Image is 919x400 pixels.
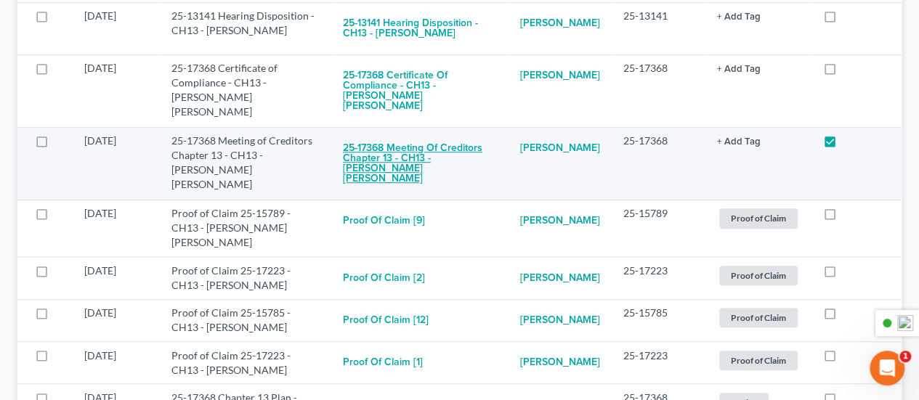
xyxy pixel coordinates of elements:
td: 25-17368 [612,54,705,127]
a: [PERSON_NAME] [520,61,600,90]
span: Proof of Claim [719,351,798,370]
span: Proof of Claim [719,266,798,285]
td: 25-17223 [612,257,705,299]
td: Proof of Claim 25-15785 - CH13 - [PERSON_NAME] [160,299,331,341]
td: [DATE] [73,54,160,127]
button: Proof of Claim [9] [343,206,425,235]
td: [DATE] [73,257,160,299]
a: [PERSON_NAME] [520,206,600,235]
button: 25-17368 Certificate of Compliance - CH13 - [PERSON_NAME] [PERSON_NAME] [343,61,497,121]
span: Proof of Claim [719,308,798,327]
td: [DATE] [73,2,160,54]
td: 25-15785 [612,299,705,341]
a: + Add Tag [717,9,800,23]
td: [DATE] [73,127,160,200]
button: Proof of Claim [12] [343,306,429,335]
td: 25-17368 [612,127,705,200]
a: [PERSON_NAME] [520,9,600,38]
button: + Add Tag [717,12,761,22]
td: 25-17223 [612,341,705,383]
a: Proof of Claim [717,348,800,372]
button: + Add Tag [717,137,761,147]
td: Proof of Claim 25-15789 - CH13 - [PERSON_NAME] [PERSON_NAME] [160,200,331,256]
button: + Add Tag [717,65,761,74]
a: [PERSON_NAME] [520,306,600,335]
button: Proof of Claim [1] [343,348,423,377]
span: Proof of Claim [719,208,798,228]
td: Proof of Claim 25-17223 - CH13 - [PERSON_NAME] [160,341,331,383]
a: + Add Tag [717,61,800,75]
td: 25-13141 [612,2,705,54]
a: [PERSON_NAME] [520,264,600,293]
td: 25-17368 Certificate of Compliance - CH13 - [PERSON_NAME] [PERSON_NAME] [160,54,331,127]
td: 25-13141 Hearing Disposition - CH13 - [PERSON_NAME] [160,2,331,54]
td: [DATE] [73,341,160,383]
button: Proof of Claim [2] [343,264,425,293]
button: 25-13141 Hearing Disposition - CH13 - [PERSON_NAME] [343,9,497,48]
a: Proof of Claim [717,206,800,230]
td: 25-15789 [612,200,705,256]
a: Proof of Claim [717,264,800,287]
span: 1 [899,351,911,362]
a: Proof of Claim [717,306,800,330]
td: 25-17368 Meeting of Creditors Chapter 13 - CH13 - [PERSON_NAME] [PERSON_NAME] [160,127,331,200]
td: Proof of Claim 25-17223 - CH13 - [PERSON_NAME] [160,257,331,299]
a: [PERSON_NAME] [520,348,600,377]
td: [DATE] [73,299,160,341]
a: + Add Tag [717,134,800,148]
iframe: Intercom live chat [870,351,904,385]
a: [PERSON_NAME] [520,134,600,163]
td: [DATE] [73,200,160,256]
button: 25-17368 Meeting of Creditors Chapter 13 - CH13 - [PERSON_NAME] [PERSON_NAME] [343,134,497,193]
